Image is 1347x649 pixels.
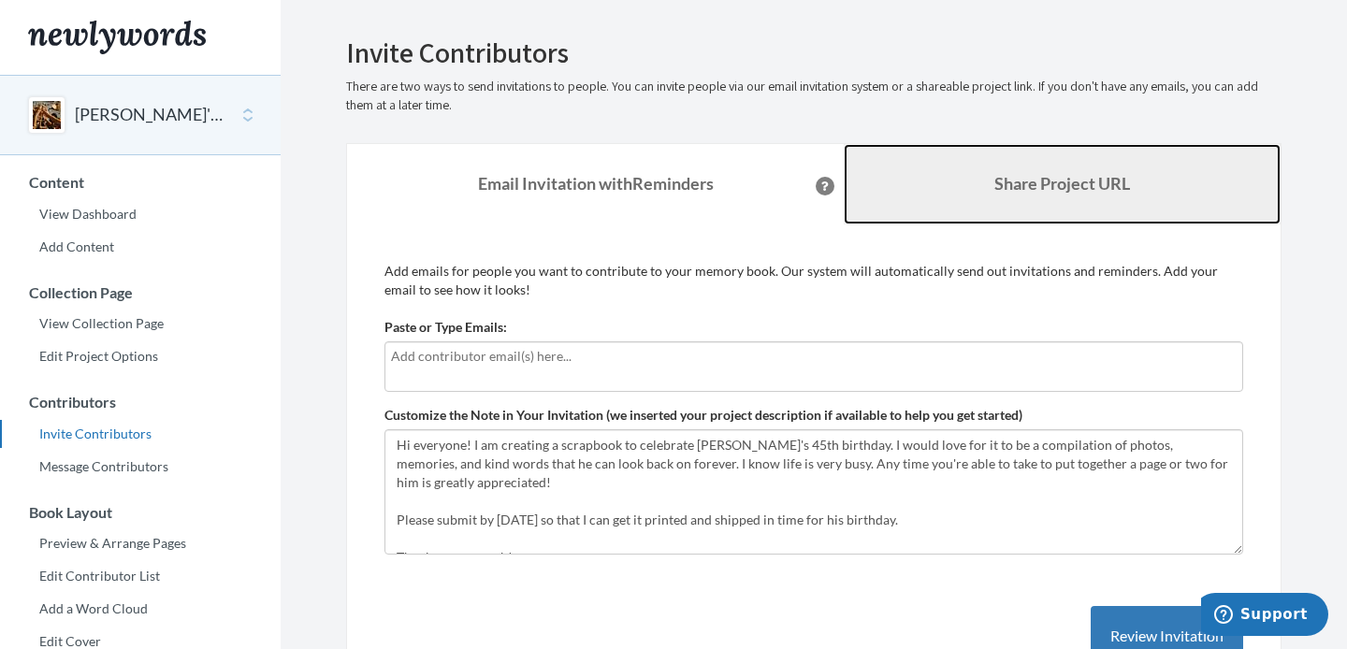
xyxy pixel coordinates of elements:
[994,173,1130,194] b: Share Project URL
[346,37,1282,68] h2: Invite Contributors
[1,394,281,411] h3: Contributors
[384,318,507,337] label: Paste or Type Emails:
[384,406,1022,425] label: Customize the Note in Your Invitation (we inserted your project description if available to help ...
[478,173,714,194] strong: Email Invitation with Reminders
[28,21,206,54] img: Newlywords logo
[384,429,1243,555] textarea: Hi everyone! I am creating a scrapbook to celebrate [PERSON_NAME]'s 45th birthday. I would love f...
[75,103,226,127] button: [PERSON_NAME]'s 45th Birthday!
[384,262,1243,299] p: Add emails for people you want to contribute to your memory book. Our system will automatically s...
[1,504,281,521] h3: Book Layout
[1,174,281,191] h3: Content
[1201,593,1328,640] iframe: Opens a widget where you can chat to one of our agents
[391,346,1237,367] input: Add contributor email(s) here...
[1,284,281,301] h3: Collection Page
[346,78,1282,115] p: There are two ways to send invitations to people. You can invite people via our email invitation ...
